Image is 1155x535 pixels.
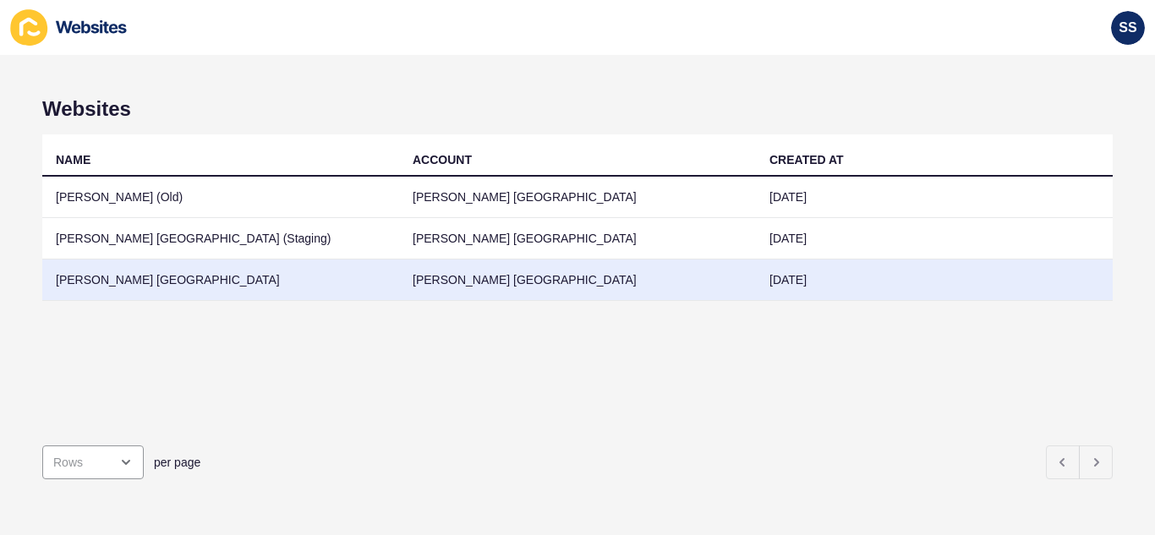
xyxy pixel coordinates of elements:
[399,218,756,259] td: [PERSON_NAME] [GEOGRAPHIC_DATA]
[42,218,399,259] td: [PERSON_NAME] [GEOGRAPHIC_DATA] (Staging)
[42,445,144,479] div: open menu
[42,97,1113,121] h1: Websites
[1119,19,1136,36] span: SS
[756,177,1113,218] td: [DATE]
[399,177,756,218] td: [PERSON_NAME] [GEOGRAPHIC_DATA]
[756,259,1113,301] td: [DATE]
[399,259,756,301] td: [PERSON_NAME] [GEOGRAPHIC_DATA]
[42,259,399,301] td: [PERSON_NAME] [GEOGRAPHIC_DATA]
[154,454,200,471] span: per page
[413,151,472,168] div: ACCOUNT
[42,177,399,218] td: [PERSON_NAME] (Old)
[756,218,1113,259] td: [DATE]
[769,151,844,168] div: CREATED AT
[56,151,90,168] div: NAME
